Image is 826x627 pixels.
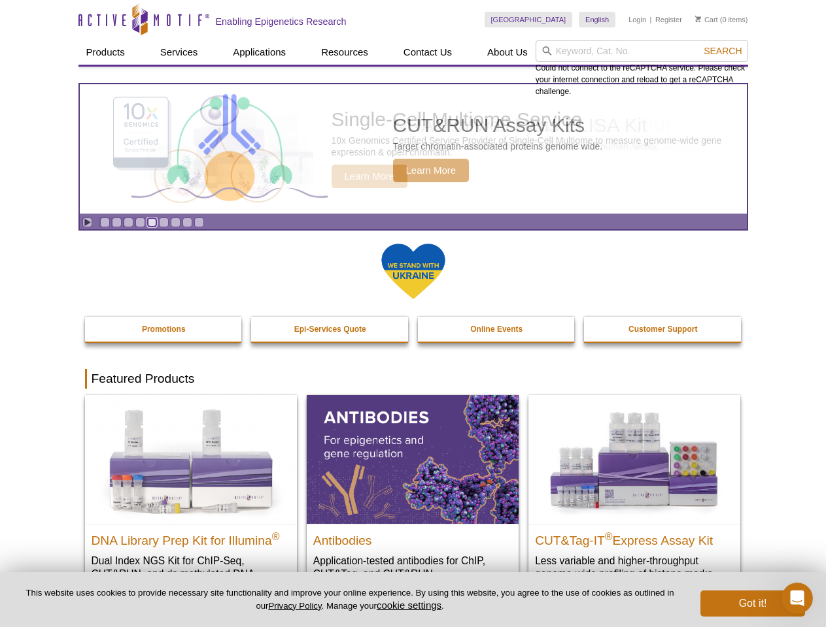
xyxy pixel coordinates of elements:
img: All Antibodies [307,395,519,523]
strong: Promotions [142,325,186,334]
a: Go to slide 5 [147,217,157,227]
a: CUT&Tag-IT® Express Assay Kit CUT&Tag-IT®Express Assay Kit Less variable and higher-throughput ge... [528,395,740,593]
li: | [650,12,652,27]
a: Resources [313,40,376,65]
a: Contact Us [396,40,460,65]
p: This website uses cookies to provide necessary site functionality and improve your online experie... [21,587,679,612]
input: Keyword, Cat. No. [536,40,748,62]
a: Promotions [85,317,243,342]
p: Application-tested antibodies for ChIP, CUT&Tag, and CUT&RUN. [313,554,512,581]
a: Go to slide 8 [182,217,192,227]
a: Go to slide 1 [100,217,110,227]
p: Dual Index NGS Kit for ChIP-Seq, CUT&RUN, and ds methylated DNA assays. [92,554,290,594]
a: Online Events [418,317,576,342]
strong: Epi-Services Quote [294,325,366,334]
a: Go to slide 3 [124,217,133,227]
a: Customer Support [584,317,742,342]
a: Toggle autoplay [82,217,92,227]
h2: CUT&Tag-IT Express Assay Kit [535,528,734,547]
img: DNA Library Prep Kit for Illumina [85,395,297,523]
a: Products [78,40,133,65]
a: Epi-Services Quote [251,317,409,342]
sup: ® [605,530,613,541]
a: About Us [479,40,536,65]
strong: Customer Support [628,325,697,334]
iframe: Intercom live chat [782,583,813,614]
a: Services [152,40,206,65]
li: (0 items) [695,12,748,27]
strong: Online Events [470,325,523,334]
a: English [579,12,615,27]
a: All Antibodies Antibodies Application-tested antibodies for ChIP, CUT&Tag, and CUT&RUN. [307,395,519,593]
p: Pre-loaded ready-to-use Tn5 transposomes and ATAC-Seq Buffer Set. [393,140,678,152]
a: Active Motif Kit photo 96-well ATAC-Seq Pre-loaded ready-to-use Tn5 transposomes and ATAC-Seq Buf... [80,84,747,214]
a: Go to slide 9 [194,217,204,227]
a: Go to slide 6 [159,217,169,227]
a: Go to slide 2 [112,217,122,227]
a: Go to slide 7 [171,217,181,227]
a: Login [628,15,646,24]
sup: ® [272,530,280,541]
p: Less variable and higher-throughput genome-wide profiling of histone marks​. [535,554,734,581]
button: Search [700,45,746,57]
a: Applications [225,40,294,65]
img: Your Cart [695,16,701,22]
button: Got it! [700,590,805,617]
h2: Enabling Epigenetics Research [216,16,347,27]
h2: Antibodies [313,528,512,547]
span: Learn More [393,159,470,182]
span: Search [704,46,742,56]
h2: Featured Products [85,369,742,389]
img: CUT&Tag-IT® Express Assay Kit [528,395,740,523]
article: 96-well ATAC-Seq [80,84,747,214]
img: Active Motif Kit photo [148,100,311,198]
h2: DNA Library Prep Kit for Illumina [92,528,290,547]
button: cookie settings [377,600,441,611]
a: Go to slide 4 [135,217,145,227]
h2: 96-well ATAC-Seq [393,116,678,135]
a: Cart [695,15,718,24]
div: Could not connect to the reCAPTCHA service. Please check your internet connection and reload to g... [536,40,748,97]
a: [GEOGRAPHIC_DATA] [485,12,573,27]
a: DNA Library Prep Kit for Illumina DNA Library Prep Kit for Illumina® Dual Index NGS Kit for ChIP-... [85,395,297,606]
a: Privacy Policy [268,601,321,611]
a: Register [655,15,682,24]
img: We Stand With Ukraine [381,242,446,300]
